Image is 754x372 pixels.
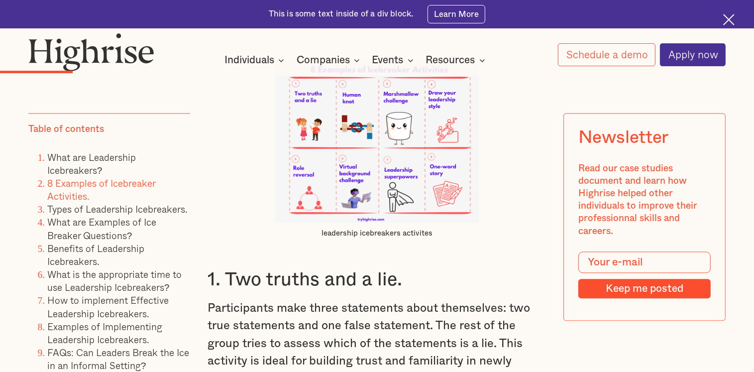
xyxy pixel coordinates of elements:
[47,176,155,203] a: 8 Examples of Icebreaker Activities.
[372,54,404,66] div: Events
[660,43,726,66] a: Apply now
[275,229,478,239] figcaption: leadership icebreakers activites
[578,252,711,273] input: Your e-mail
[47,241,144,268] a: Benefits of Leadership Icebreakers.
[578,279,711,299] input: Keep me posted
[47,293,169,321] a: How to implement Effective Leadership Icebreakers.
[558,43,655,66] a: Schedule a demo
[426,54,488,66] div: Resources
[578,162,711,238] div: Read our case studies document and learn how Highrise helped other individuals to improve their p...
[224,54,274,66] div: Individuals
[269,8,414,20] div: This is some text inside of a div block.
[578,252,711,299] form: Modal Form
[47,319,162,347] a: Examples of Implementing Leadership Icebreakers.
[28,123,104,135] div: Table of contents
[47,150,136,177] a: What are Leadership Icebreakers?
[275,60,478,223] img: leadership icebreakers activites
[47,267,182,295] a: What is the appropriate time to use Leadership Icebreakers?
[426,54,475,66] div: Resources
[723,14,735,25] img: Cross icon
[224,54,287,66] div: Individuals
[297,54,363,66] div: Companies
[208,268,546,291] h3: 1. Two truths and a lie.
[428,5,486,23] a: Learn More
[28,33,154,71] img: Highrise logo
[578,128,668,148] div: Newsletter
[47,215,156,243] a: What are Examples of Ice Breaker Questions?
[372,54,417,66] div: Events
[297,54,350,66] div: Companies
[47,202,188,217] a: Types of Leadership Icebreakers.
